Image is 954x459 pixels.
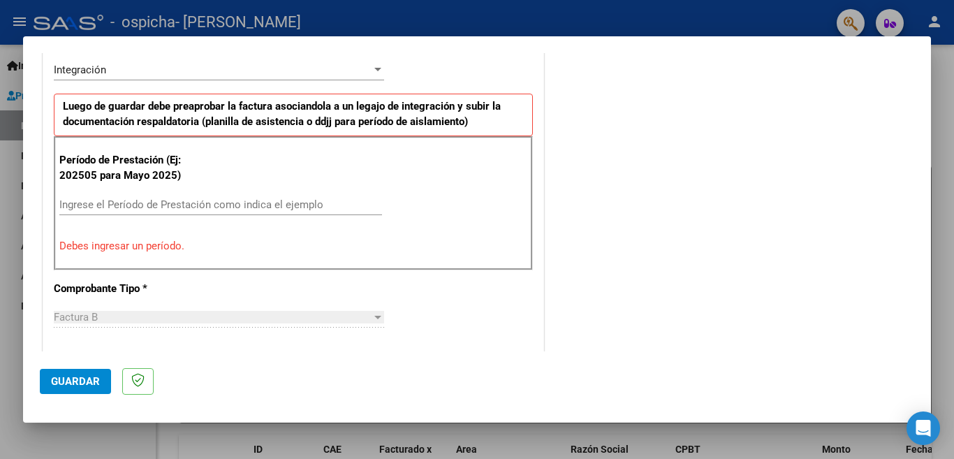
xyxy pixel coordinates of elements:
[59,238,527,254] p: Debes ingresar un período.
[54,311,98,323] span: Factura B
[63,100,501,129] strong: Luego de guardar debe preaprobar la factura asociandola a un legajo de integración y subir la doc...
[40,369,111,394] button: Guardar
[907,411,940,445] div: Open Intercom Messenger
[51,375,100,388] span: Guardar
[54,281,198,297] p: Comprobante Tipo *
[59,152,200,184] p: Período de Prestación (Ej: 202505 para Mayo 2025)
[54,64,106,76] span: Integración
